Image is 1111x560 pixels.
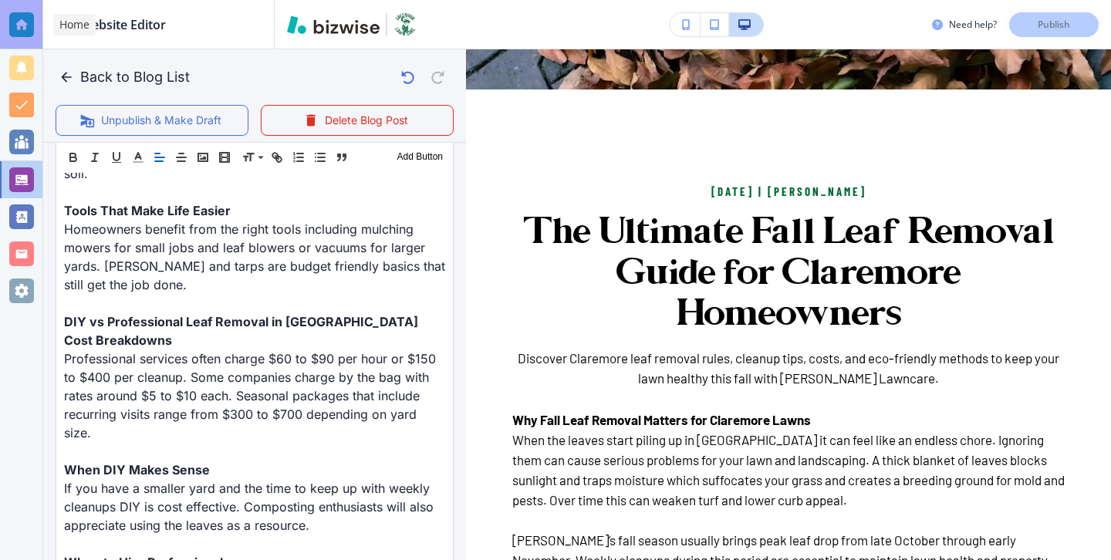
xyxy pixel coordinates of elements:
strong: Tools That Make Life Easier [64,203,231,218]
h3: The Ultimate Fall Leaf Removal Guide for Claremore Homeowners [512,213,1065,336]
p: If you have a smaller yard and the time to keep up with weekly cleanups DIY is cost effective. Co... [64,479,445,535]
strong: When DIY Makes Sense [64,462,210,477]
button: Add Button [393,148,447,167]
strong: Why Fall Leaf Removal Matters for Claremore Lawns [512,412,811,427]
h6: Discover Claremore leaf removal rules, cleanup tips, costs, and eco-friendly methods to keep your... [512,348,1065,388]
button: Unpublish & Make Draft [56,105,248,136]
h3: Need help? [949,18,997,32]
p: Professional services often charge $60 to $90 per hour or $150 to $400 per cleanup. Some companie... [64,349,445,442]
img: Bizwise Logo [287,15,380,34]
p: Home [59,17,89,32]
button: Back to Blog List [56,62,196,93]
p: Homeowners benefit from the right tools including mulching mowers for small jobs and leaf blowers... [64,220,445,294]
h2: Website Editor [80,15,166,34]
button: Delete Blog Post [261,105,454,136]
img: Your Logo [393,12,417,37]
p: [DATE] | [PERSON_NAME] [512,182,1065,201]
strong: DIY vs Professional Leaf Removal in [GEOGRAPHIC_DATA] [64,314,418,329]
p: When the leaves start piling up in [GEOGRAPHIC_DATA] it can feel like an endless chore. Ignoring ... [512,430,1065,510]
strong: Cost Breakdowns [64,332,172,348]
